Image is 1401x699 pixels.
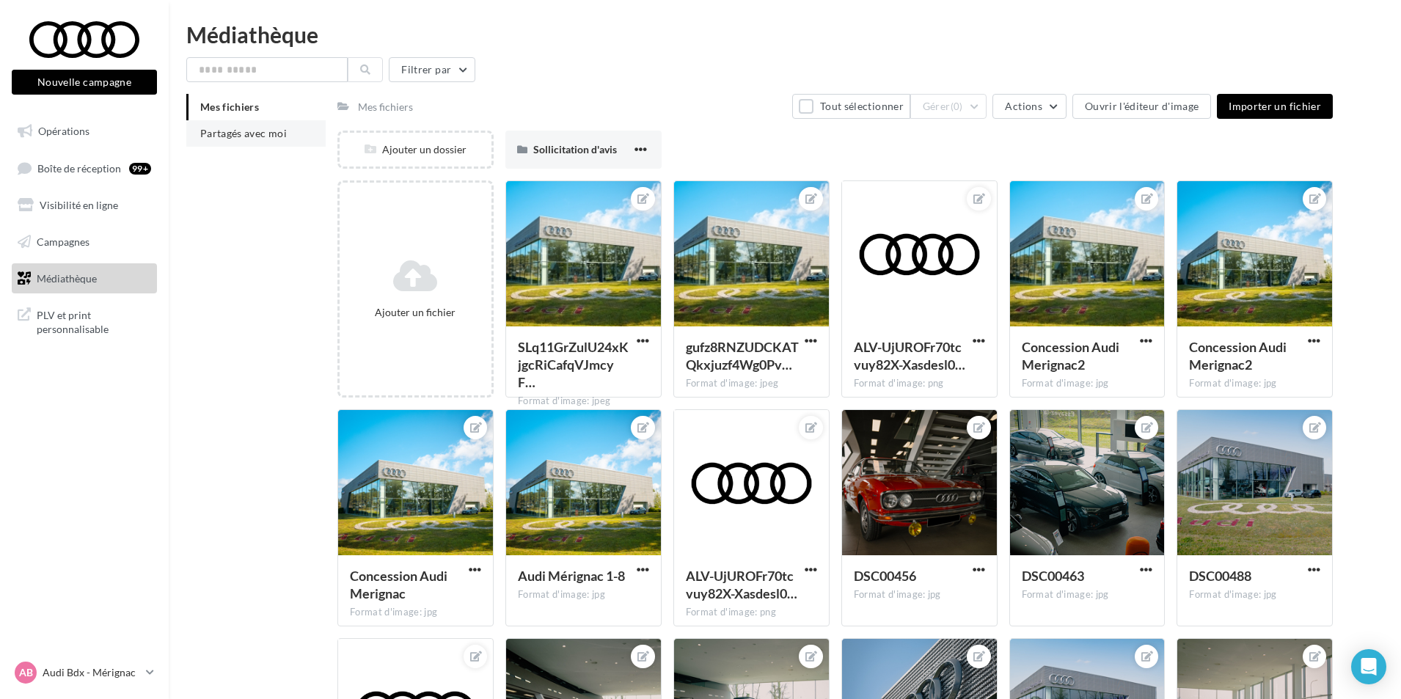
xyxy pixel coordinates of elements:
span: Opérations [38,125,89,137]
span: AB [19,665,33,680]
span: ALV-UjUROFr70tcvuy82X-Xasdesl0Fi9Kn0xNNQv9Xq9sRsQX93qcH6 [686,568,797,601]
div: Format d'image: jpeg [518,395,649,408]
span: Importer un fichier [1229,100,1321,112]
a: AB Audi Bdx - Mérignac [12,659,157,687]
a: PLV et print personnalisable [9,299,160,343]
p: Audi Bdx - Mérignac [43,665,140,680]
div: Ajouter un dossier [340,142,491,157]
a: Campagnes [9,227,160,257]
button: Filtrer par [389,57,475,82]
div: Format d'image: png [854,377,985,390]
span: PLV et print personnalisable [37,305,151,337]
div: Format d'image: jpg [518,588,649,601]
div: Format d'image: jpg [1022,588,1153,601]
button: Tout sélectionner [792,94,910,119]
div: Médiathèque [186,23,1383,45]
span: Concession Audi Merignac [350,568,447,601]
button: Ouvrir l'éditeur d'image [1072,94,1211,119]
a: Visibilité en ligne [9,190,160,221]
a: Boîte de réception99+ [9,153,160,184]
div: Open Intercom Messenger [1351,649,1386,684]
div: 99+ [129,163,151,175]
span: DSC00463 [1022,568,1084,584]
button: Actions [992,94,1066,119]
span: DSC00456 [854,568,916,584]
div: Format d'image: png [686,606,817,619]
div: Format d'image: jpg [1022,377,1153,390]
a: Opérations [9,116,160,147]
span: SLq11GrZulU24xKjgcRiCafqVJmcyFi7qh4gU8q4dwra6o6bnmEp1aumtK0XI8zhraJihtArhxTY3hGIyw=s0 [518,339,629,390]
div: Format d'image: jpeg [686,377,817,390]
span: DSC00488 [1189,568,1251,584]
span: Concession Audi Merignac2 [1189,339,1287,373]
span: Sollicitation d'avis [533,143,617,155]
span: Actions [1005,100,1042,112]
button: Nouvelle campagne [12,70,157,95]
span: gufz8RNZUDCKATQkxjuzf4Wg0PvkIzU5tKC7znWai8Zr6Uz3fGjETA1P6kvTZIWqnuf6Nnp07b-aTbwyXw=s0 [686,339,799,373]
div: Ajouter un fichier [345,305,486,320]
div: Mes fichiers [358,100,413,114]
a: Médiathèque [9,263,160,294]
span: Campagnes [37,235,89,248]
button: Importer un fichier [1217,94,1333,119]
span: Audi Mérignac 1-8 [518,568,625,584]
span: Partagés avec moi [200,127,287,139]
span: Boîte de réception [37,161,121,174]
span: Visibilité en ligne [40,199,118,211]
span: Mes fichiers [200,100,259,113]
div: Format d'image: jpg [854,588,985,601]
button: Gérer(0) [910,94,987,119]
div: Format d'image: jpg [350,606,481,619]
span: Concession Audi Merignac2 [1022,339,1119,373]
span: Médiathèque [37,271,97,284]
div: Format d'image: jpg [1189,588,1320,601]
span: (0) [951,100,963,112]
div: Format d'image: jpg [1189,377,1320,390]
span: ALV-UjUROFr70tcvuy82X-Xasdesl0Fi9Kn0xNNQv9Xq9sRsQX93qcH6 [854,339,965,373]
